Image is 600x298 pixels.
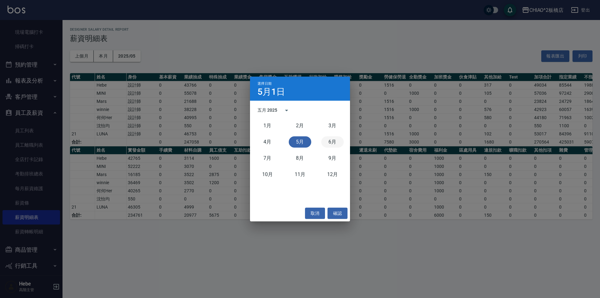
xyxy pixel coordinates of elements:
[289,169,311,180] button: 十一月
[321,120,344,131] button: 三月
[256,153,279,164] button: 七月
[321,169,344,180] button: 十二月
[256,169,279,180] button: 十月
[257,107,277,114] div: 五月 2025
[257,88,285,96] h4: 5月1日
[256,136,279,148] button: 四月
[256,120,279,131] button: 一月
[327,208,347,219] button: 確認
[321,136,344,148] button: 六月
[289,136,311,148] button: 五月
[305,208,325,219] button: 取消
[257,82,272,86] span: 選擇日期
[289,120,311,131] button: 二月
[321,153,344,164] button: 九月
[289,153,311,164] button: 八月
[279,103,294,118] button: calendar view is open, switch to year view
